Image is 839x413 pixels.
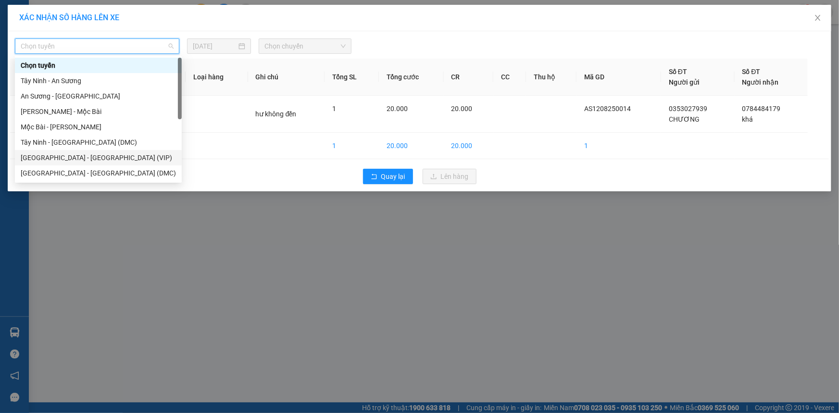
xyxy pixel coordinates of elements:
div: Tây Ninh - An Sương [21,75,176,86]
button: rollbackQuay lại [363,169,413,184]
span: Số ĐT [742,68,761,75]
input: 12/08/2025 [193,41,237,51]
span: rollback [371,173,377,181]
th: CR [444,59,494,96]
div: Tây Ninh - An Sương [15,73,182,88]
th: Loại hàng [186,59,248,96]
td: 1 [10,96,48,133]
span: khá [742,115,753,123]
span: CHƯƠNG [669,115,700,123]
div: [PERSON_NAME] - Mộc Bài [21,106,176,117]
span: 0353027939 [669,105,707,113]
td: 1 [576,133,661,159]
span: Người gửi [669,78,700,86]
button: uploadLên hàng [423,169,476,184]
div: Hồ Chí Minh - Mộc Bài [15,104,182,119]
span: Quay lại [381,171,405,182]
span: 20.000 [451,105,473,113]
span: Người nhận [742,78,779,86]
div: Chọn tuyến [15,58,182,73]
th: Tổng SL [325,59,379,96]
span: 1 [332,105,336,113]
span: XÁC NHẬN SỐ HÀNG LÊN XE [19,13,119,22]
span: Chọn chuyến [264,39,346,53]
span: hư không đền [256,110,297,118]
th: Thu hộ [526,59,576,96]
td: 20.000 [444,133,494,159]
th: Ghi chú [248,59,325,96]
td: 1 [325,133,379,159]
th: Mã GD [576,59,661,96]
span: Số ĐT [669,68,687,75]
span: close [814,14,822,22]
th: STT [10,59,48,96]
button: Close [804,5,831,32]
span: 0784484179 [742,105,781,113]
th: Tổng cước [379,59,444,96]
div: Mộc Bài - Hồ Chí Minh [15,119,182,135]
div: An Sương - [GEOGRAPHIC_DATA] [21,91,176,101]
div: Tây Ninh - Sài Gòn (DMC) [15,135,182,150]
td: 20.000 [379,133,444,159]
div: Sài Gòn - Tây Ninh (DMC) [15,165,182,181]
div: Sài Gòn - Tây Ninh (VIP) [15,150,182,165]
div: Chọn tuyến [21,60,176,71]
span: 20.000 [387,105,408,113]
div: An Sương - Tây Ninh [15,88,182,104]
div: [GEOGRAPHIC_DATA] - [GEOGRAPHIC_DATA] (DMC) [21,168,176,178]
span: Chọn tuyến [21,39,174,53]
div: [GEOGRAPHIC_DATA] - [GEOGRAPHIC_DATA] (VIP) [21,152,176,163]
th: CC [493,59,526,96]
span: AS1208250014 [584,105,631,113]
div: Mộc Bài - [PERSON_NAME] [21,122,176,132]
div: Tây Ninh - [GEOGRAPHIC_DATA] (DMC) [21,137,176,148]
